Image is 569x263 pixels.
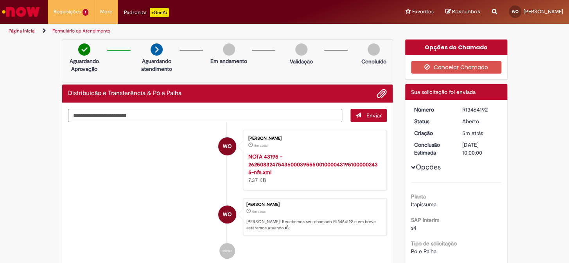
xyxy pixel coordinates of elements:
button: Adicionar anexos [377,88,387,99]
dt: Criação [408,129,456,137]
a: NOTA 43195 - 26250832475436000395550010000431951000002435-nfe.xml [248,153,377,176]
textarea: Digite sua mensagem aqui... [68,109,343,122]
div: Walter Oliveira [218,137,236,155]
dt: Conclusão Estimada [408,141,456,157]
span: Sua solicitação foi enviada [411,88,476,95]
span: 5m atrás [462,130,483,137]
span: Enviar [366,112,382,119]
b: SAP Interim [411,216,440,223]
p: [PERSON_NAME]! Recebemos seu chamado R13464192 e em breve estaremos atuando. [246,219,382,231]
div: Padroniza [124,8,169,17]
ul: Trilhas de página [6,24,373,38]
p: Concluído [361,58,386,65]
div: [PERSON_NAME] [248,136,379,141]
span: Pó e Palha [411,248,436,255]
div: 7.37 KB [248,153,379,184]
img: img-circle-grey.png [223,43,235,56]
b: Planta [411,193,426,200]
time: 29/08/2025 20:45:03 [462,130,483,137]
img: img-circle-grey.png [295,43,307,56]
div: Aberto [462,117,499,125]
span: Itapissuma [411,201,436,208]
dt: Status [408,117,456,125]
dt: Número [408,106,456,113]
div: R13464192 [462,106,499,113]
p: Validação [290,58,313,65]
span: WO [223,137,232,156]
img: img-circle-grey.png [368,43,380,56]
a: Página inicial [9,28,36,34]
span: [PERSON_NAME] [524,8,563,15]
p: Em andamento [210,57,247,65]
span: s4 [411,224,416,231]
div: [DATE] 10:00:00 [462,141,499,157]
h2: Distribuicão e Transferência & Pó e Palha Histórico de tíquete [68,90,181,97]
div: [PERSON_NAME] [246,202,382,207]
time: 29/08/2025 20:42:12 [254,143,267,148]
button: Cancelar Chamado [411,61,501,74]
div: Opções do Chamado [405,40,507,55]
img: ServiceNow [1,4,41,20]
span: Rascunhos [452,8,480,15]
button: Enviar [350,109,387,122]
span: 5m atrás [252,209,266,214]
span: Requisições [54,8,81,16]
span: WO [512,9,519,14]
div: 29/08/2025 20:45:03 [462,129,499,137]
p: Aguardando Aprovação [65,57,103,73]
b: Tipo de solicitação [411,240,457,247]
span: 1 [83,9,88,16]
span: More [100,8,112,16]
time: 29/08/2025 20:45:03 [252,209,266,214]
p: Aguardando atendimento [138,57,176,73]
span: 8m atrás [254,143,267,148]
p: +GenAi [150,8,169,17]
a: Rascunhos [445,8,480,16]
a: Formulário de Atendimento [52,28,110,34]
span: WO [223,205,232,224]
div: Walter Oliveira [218,205,236,223]
img: check-circle-green.png [78,43,90,56]
img: arrow-next.png [151,43,163,56]
li: Walter Oliveira [68,198,387,236]
span: Favoritos [412,8,434,16]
